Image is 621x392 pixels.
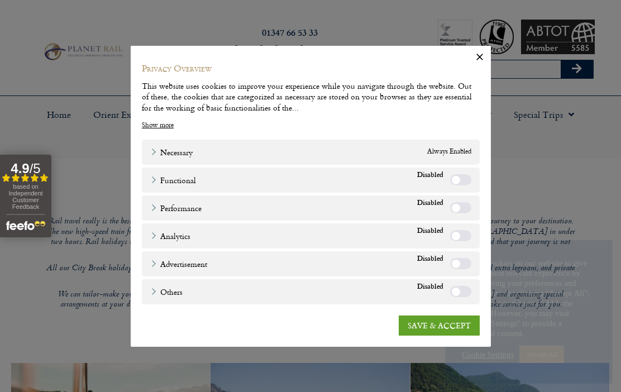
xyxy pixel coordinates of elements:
[150,285,183,297] a: Others
[150,230,190,241] a: Analytics
[142,80,480,113] div: This website uses cookies to improve your experience while you navigate through the website. Out ...
[142,119,174,130] a: Show more
[150,257,207,269] a: Advertisement
[150,202,202,213] a: Performance
[427,146,471,157] span: Always Enabled
[150,174,196,185] a: Functional
[142,63,480,74] h4: Privacy Overview
[150,146,193,157] a: Necessary
[399,315,480,335] a: SAVE & ACCEPT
